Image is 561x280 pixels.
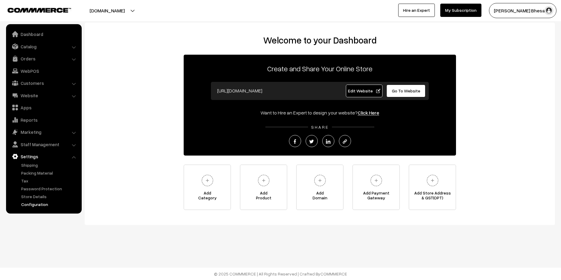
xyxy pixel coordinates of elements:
span: Add Payment Gateway [353,191,399,203]
a: Hire an Expert [398,4,435,17]
img: plus.svg [255,172,272,189]
img: plus.svg [368,172,385,189]
a: Settings [8,151,80,162]
a: My Subscription [440,4,481,17]
img: plus.svg [199,172,216,189]
a: Configuration [20,201,80,208]
a: Password Protection [20,185,80,192]
a: Tax [20,178,80,184]
a: Click Here [358,110,379,116]
button: [PERSON_NAME] Bhesani… [489,3,556,18]
span: Edit Website [348,88,380,93]
div: Want to Hire an Expert to design your website? [184,109,456,116]
a: Add PaymentGateway [353,165,400,210]
a: Dashboard [8,29,80,40]
img: COMMMERCE [8,8,71,12]
a: Customers [8,78,80,89]
a: Marketing [8,127,80,137]
h2: Welcome to your Dashboard [91,35,549,46]
a: COMMMERCE [8,6,61,13]
a: Go To Website [386,85,425,97]
span: Add Category [184,191,231,203]
img: plus.svg [312,172,328,189]
a: Apps [8,102,80,113]
a: WebPOS [8,66,80,76]
button: [DOMAIN_NAME] [68,3,146,18]
a: Catalog [8,41,80,52]
a: AddDomain [296,165,343,210]
a: Shipping [20,162,80,168]
a: AddProduct [240,165,287,210]
a: Packing Material [20,170,80,176]
a: COMMMERCE [320,271,347,276]
a: Add Store Address& GST(OPT) [409,165,456,210]
span: SHARE [308,124,332,130]
a: Reports [8,114,80,125]
img: plus.svg [424,172,441,189]
span: Add Store Address & GST(OPT) [409,191,456,203]
p: Create and Share Your Online Store [184,63,456,74]
a: Orders [8,53,80,64]
img: user [544,6,553,15]
a: Store Details [20,193,80,200]
a: Edit Website [346,85,383,97]
a: Website [8,90,80,101]
span: Go To Website [392,88,420,93]
span: Add Product [240,191,287,203]
a: AddCategory [184,165,231,210]
span: Add Domain [297,191,343,203]
a: Staff Management [8,139,80,150]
